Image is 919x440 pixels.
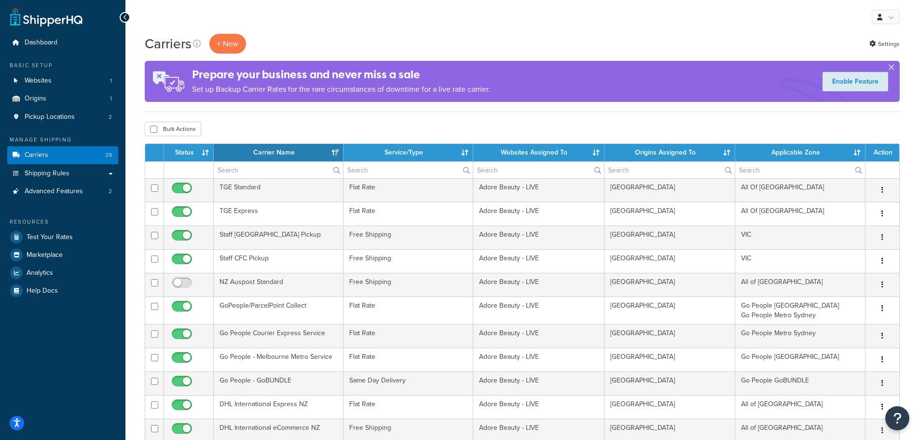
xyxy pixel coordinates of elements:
button: Open Resource Center [885,406,909,430]
td: Free Shipping [343,273,473,297]
td: Adore Beauty - LIVE [473,226,604,249]
a: Carriers 29 [7,146,118,164]
a: Enable Feature [823,72,888,91]
td: TGE Standard [214,178,343,202]
li: Pickup Locations [7,108,118,126]
td: VIC [735,249,865,273]
span: Carriers [25,151,48,159]
a: Help Docs [7,282,118,299]
p: Set up Backup Carrier Rates for the rare circumstances of downtime for a live rate carrier. [192,83,490,96]
td: Adore Beauty - LIVE [473,178,604,202]
td: Go People - GoBUNDLE [214,371,343,395]
a: Analytics [7,264,118,282]
td: Free Shipping [343,249,473,273]
div: Basic Setup [7,61,118,70]
td: [GEOGRAPHIC_DATA] [604,202,735,226]
td: [GEOGRAPHIC_DATA] [604,324,735,348]
td: GoPeople/ParcelPoint Collect [214,297,343,324]
span: 2 [109,113,112,121]
td: Flat Rate [343,178,473,202]
span: 2 [109,187,112,196]
td: [GEOGRAPHIC_DATA] [604,297,735,324]
span: Pickup Locations [25,113,75,121]
td: Flat Rate [343,202,473,226]
td: [GEOGRAPHIC_DATA] [604,273,735,297]
td: All of [GEOGRAPHIC_DATA] [735,273,865,297]
td: TGE Express [214,202,343,226]
th: Status: activate to sort column ascending [164,144,214,161]
td: VIC [735,226,865,249]
input: Search [343,162,473,178]
a: Test Your Rates [7,228,118,246]
td: [GEOGRAPHIC_DATA] [604,249,735,273]
span: Websites [25,77,52,85]
td: Go People [GEOGRAPHIC_DATA] [735,348,865,371]
span: Shipping Rules [25,170,69,178]
td: Adore Beauty - LIVE [473,395,604,419]
td: Free Shipping [343,226,473,249]
td: Go People Metro Sydney [735,324,865,348]
span: 1 [110,77,112,85]
li: Websites [7,72,118,90]
td: Flat Rate [343,297,473,324]
td: Adore Beauty - LIVE [473,202,604,226]
td: [GEOGRAPHIC_DATA] [604,226,735,249]
th: Origins Assigned To: activate to sort column ascending [604,144,735,161]
td: Adore Beauty - LIVE [473,273,604,297]
a: Settings [869,37,900,51]
a: Websites 1 [7,72,118,90]
a: Dashboard [7,34,118,52]
td: Staff [GEOGRAPHIC_DATA] Pickup [214,226,343,249]
a: Advanced Features 2 [7,183,118,200]
td: [GEOGRAPHIC_DATA] [604,395,735,419]
td: Go People Courier Express Service [214,324,343,348]
span: Advanced Features [25,187,83,196]
td: [GEOGRAPHIC_DATA] [604,178,735,202]
td: Go People - Melbourne Metro Service [214,348,343,371]
td: Go People [GEOGRAPHIC_DATA] Go People Metro Sydney [735,297,865,324]
input: Search [604,162,735,178]
td: [GEOGRAPHIC_DATA] [604,348,735,371]
li: Origins [7,90,118,108]
td: Go People GoBUNDLE [735,371,865,395]
button: Bulk Actions [145,122,201,136]
span: 1 [110,95,112,103]
li: Advanced Features [7,183,118,200]
a: Shipping Rules [7,165,118,183]
td: Flat Rate [343,395,473,419]
th: Websites Assigned To: activate to sort column ascending [473,144,604,161]
span: Dashboard [25,39,57,47]
span: Test Your Rates [27,233,73,241]
td: Flat Rate [343,324,473,348]
th: Applicable Zone: activate to sort column ascending [735,144,865,161]
div: Manage Shipping [7,136,118,144]
a: Marketplace [7,246,118,264]
th: Service/Type: activate to sort column ascending [343,144,473,161]
input: Search [735,162,865,178]
td: Adore Beauty - LIVE [473,348,604,371]
td: Adore Beauty - LIVE [473,324,604,348]
span: Analytics [27,269,53,277]
input: Search [473,162,604,178]
span: Help Docs [27,287,58,295]
button: + New [209,34,246,54]
td: Adore Beauty - LIVE [473,249,604,273]
input: Search [214,162,343,178]
td: Adore Beauty - LIVE [473,297,604,324]
span: Marketplace [27,251,63,259]
h1: Carriers [145,34,192,53]
th: Carrier Name: activate to sort column ascending [214,144,343,161]
span: Origins [25,95,46,103]
td: All Of [GEOGRAPHIC_DATA] [735,178,865,202]
li: Carriers [7,146,118,164]
td: All of [GEOGRAPHIC_DATA] [735,395,865,419]
div: Resources [7,218,118,226]
a: Origins 1 [7,90,118,108]
td: DHL International Express NZ [214,395,343,419]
